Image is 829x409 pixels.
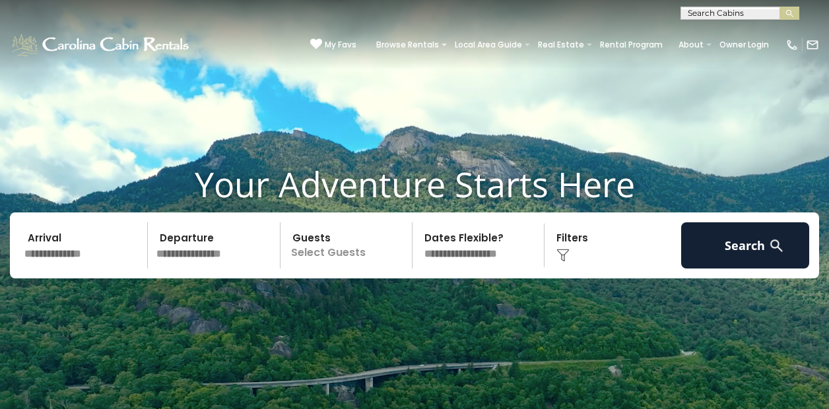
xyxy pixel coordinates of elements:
[10,164,819,204] h1: Your Adventure Starts Here
[672,36,710,54] a: About
[531,36,591,54] a: Real Estate
[806,38,819,51] img: mail-regular-white.png
[325,39,356,51] span: My Favs
[593,36,669,54] a: Rental Program
[370,36,446,54] a: Browse Rentals
[785,38,799,51] img: phone-regular-white.png
[556,249,570,262] img: filter--v1.png
[681,222,809,268] button: Search
[10,32,193,58] img: White-1-1-2.png
[284,222,412,268] p: Select Guests
[768,237,785,254] img: search-regular-white.png
[310,38,356,51] a: My Favs
[448,36,529,54] a: Local Area Guide
[713,36,776,54] a: Owner Login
